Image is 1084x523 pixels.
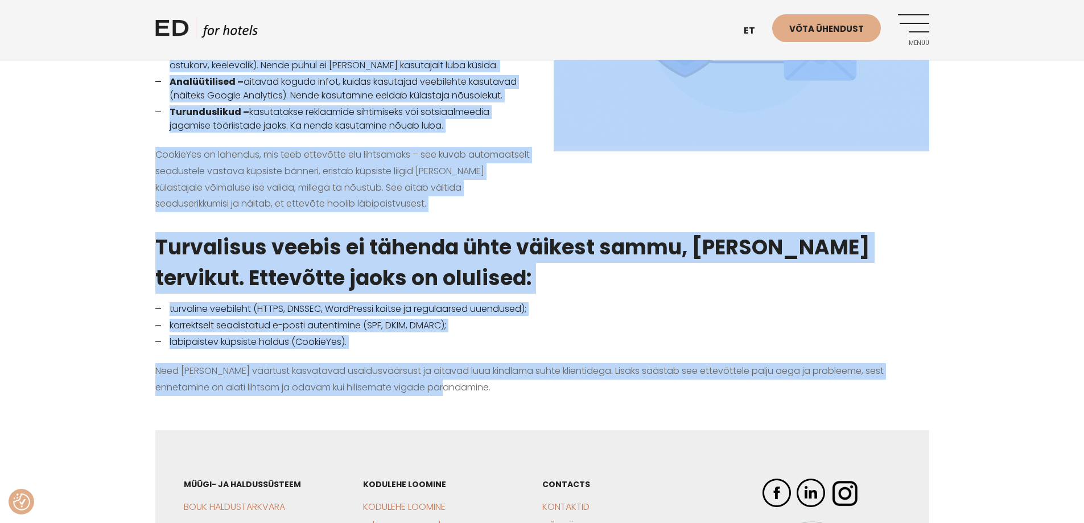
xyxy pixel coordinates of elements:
[155,105,531,133] li: kasutatakse reklaamide sihtimiseks või sotsiaalmeedia jagamise tööriistade jaoks. Ka nende kasuta...
[170,75,244,88] strong: Analüütilised –
[155,75,531,102] li: aitavad koguda infot, kuidas kasutajad veebilehte kasutavad (näiteks Google Analytics). Nende kas...
[155,302,929,316] li: turvaline veebileht (HTTPS, DNSSEC, WordPressi kaitse ja regulaarsed uuendused);
[797,479,825,507] img: ED Hotels LinkedIn
[363,500,446,513] a: Kodulehe loomine
[13,493,30,510] img: Revisit consent button
[155,319,929,332] li: korrektselt seadistatud e-posti autentimine (SPF, DKIM, DMARC);
[155,335,929,349] li: läbipaistev küpsiste haldus (CookieYes).
[184,500,285,513] a: BOUK Haldustarkvara
[155,17,258,46] a: ED HOTELS
[831,479,859,507] img: ED Hotels Instagram
[762,479,791,507] img: ED Hotels Facebook
[155,363,929,396] p: Need [PERSON_NAME] väärtust kasvatavad usaldusväärsust ja aitavad luua kindlama suhte klientidega...
[738,17,772,45] a: et
[155,147,531,212] p: CookieYes on lahendus, mis teeb ettevõtte elu lihtsamaks – see kuvab automaatselt seadustele vast...
[898,14,929,46] a: Menüü
[772,14,881,42] a: Võta ühendust
[363,479,502,491] h3: Kodulehe loomine
[542,500,590,513] a: Kontaktid
[898,40,929,47] span: Menüü
[170,105,249,118] strong: Turunduslikud –
[155,232,929,294] h3: Turvalisus veebis ei tähenda ühte väikest sammu, [PERSON_NAME] tervikut. Ettevõtte jaoks on oluli...
[13,493,30,510] button: Nõusolekueelistused
[542,479,682,491] h3: CONTACTS
[184,479,323,491] h3: Müügi- ja haldussüsteem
